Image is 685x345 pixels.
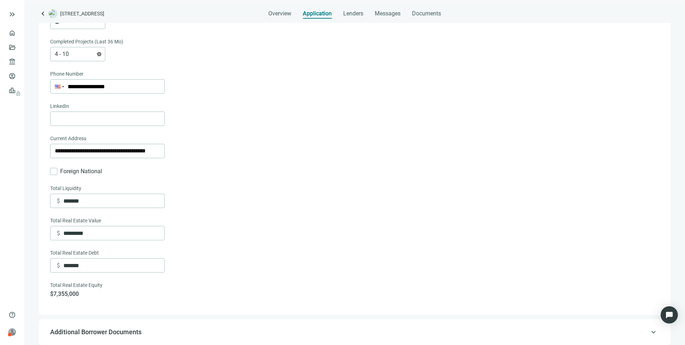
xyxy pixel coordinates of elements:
[55,262,62,269] span: attach_money
[50,290,658,298] span: $7,355,000
[661,306,678,323] div: Open Intercom Messenger
[303,10,332,17] span: Application
[55,230,62,237] span: attach_money
[375,10,401,17] span: Messages
[55,197,62,204] span: attach_money
[50,249,99,257] span: Total Real Estate Debt
[343,10,363,17] span: Lenders
[50,70,83,78] span: Phone Number
[39,9,47,18] a: keyboard_arrow_left
[268,10,291,17] span: Overview
[50,328,142,336] span: Additional Borrower Documents
[50,134,86,142] span: Current Address
[9,329,16,336] span: person
[50,38,123,46] span: Completed Projects (Last 36 Mo)
[9,311,16,318] span: help
[49,9,57,18] img: deal-logo
[51,80,64,93] div: United States: + 1
[412,10,441,17] span: Documents
[60,10,104,17] span: [STREET_ADDRESS]
[97,52,101,56] span: close-circle
[50,217,101,225] span: Total Real Estate Value
[8,10,16,19] button: keyboard_double_arrow_right
[50,102,69,110] span: LinkedIn
[60,167,102,176] span: Foreign National
[50,184,81,192] span: Total Liquidity
[55,47,101,61] span: 4 - 10
[50,282,102,288] span: Total Real Estate Equity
